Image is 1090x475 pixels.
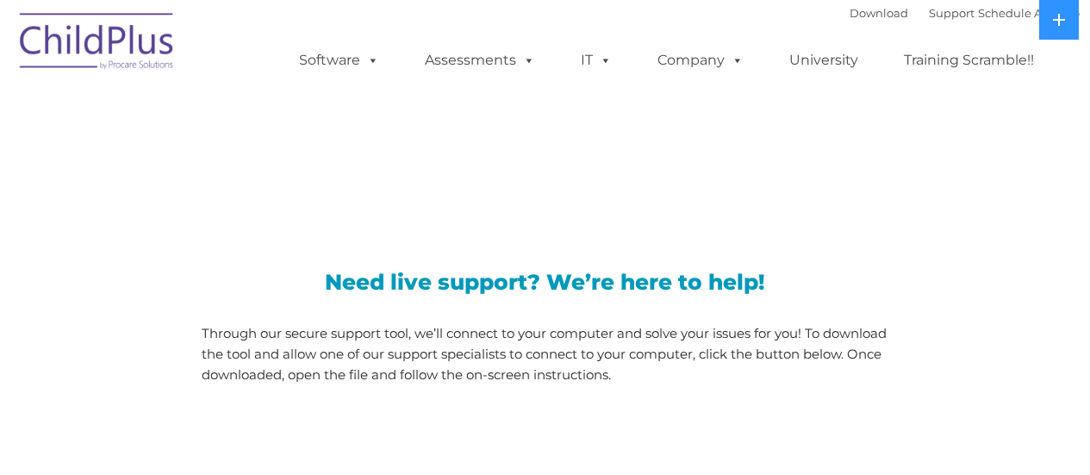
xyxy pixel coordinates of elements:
[564,43,629,78] a: IT
[202,272,888,293] h3: Need live support? We’re here to help!
[282,43,396,78] a: Software
[640,43,761,78] a: Company
[887,43,1051,78] a: Training Scramble!!
[202,323,888,385] p: Through our secure support tool, we’ll connect to your computer and solve your issues for you! To...
[772,43,875,78] a: University
[850,6,908,20] a: Download
[850,6,1080,20] font: |
[978,6,1080,20] a: Schedule A Demo
[11,1,184,87] img: ChildPlus by Procare Solutions
[24,124,669,177] span: LiveSupport with SplashTop
[929,6,975,20] a: Support
[408,43,552,78] a: Assessments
